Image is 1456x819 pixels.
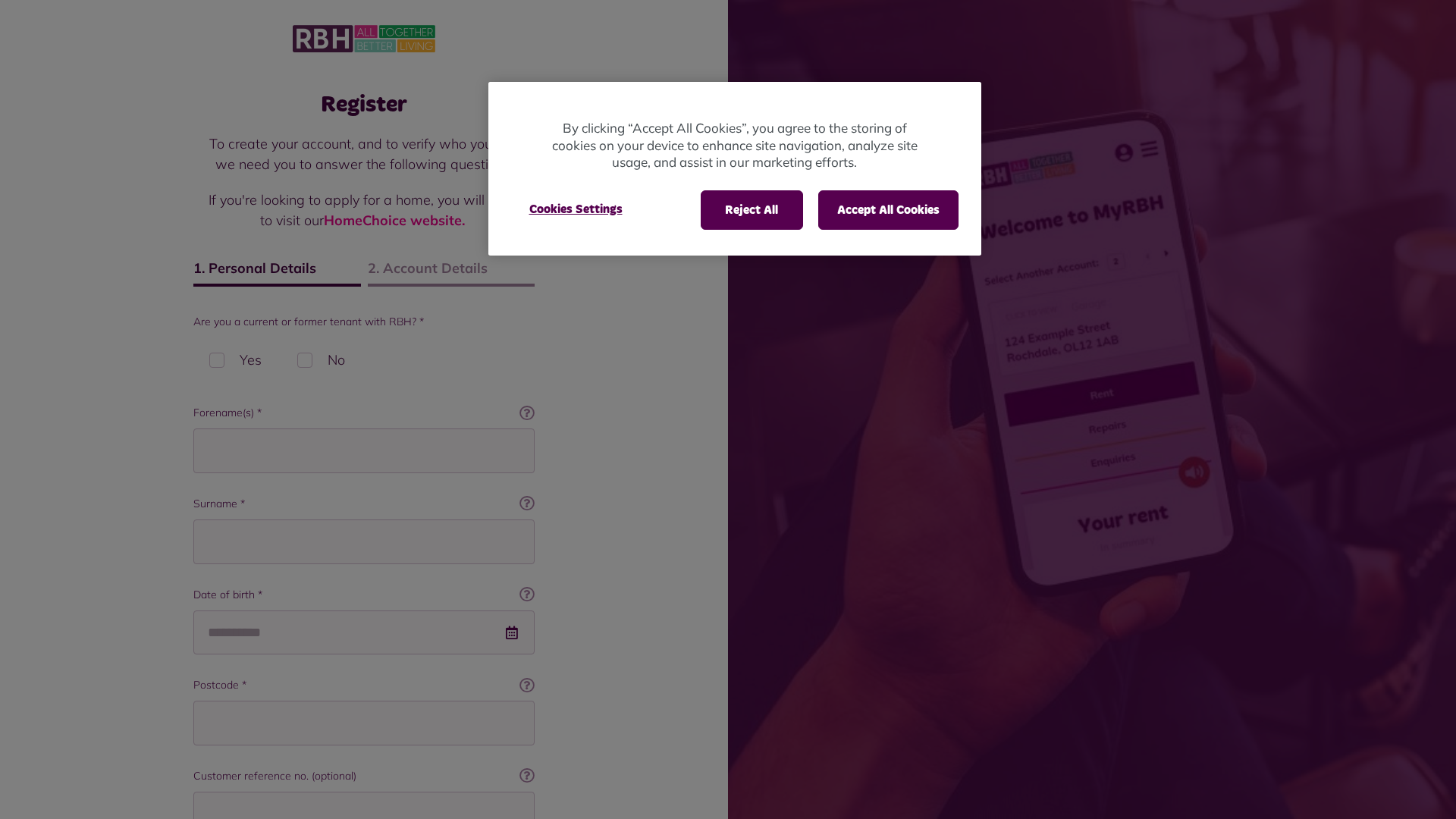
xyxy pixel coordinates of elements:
button: Cookies Settings [511,190,641,228]
button: Accept All Cookies [818,190,959,230]
div: Privacy [488,82,981,256]
div: Cookie banner [488,82,981,256]
p: By clicking “Accept All Cookies”, you agree to the storing of cookies on your device to enhance s... [549,120,921,171]
button: Reject All [701,190,803,230]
